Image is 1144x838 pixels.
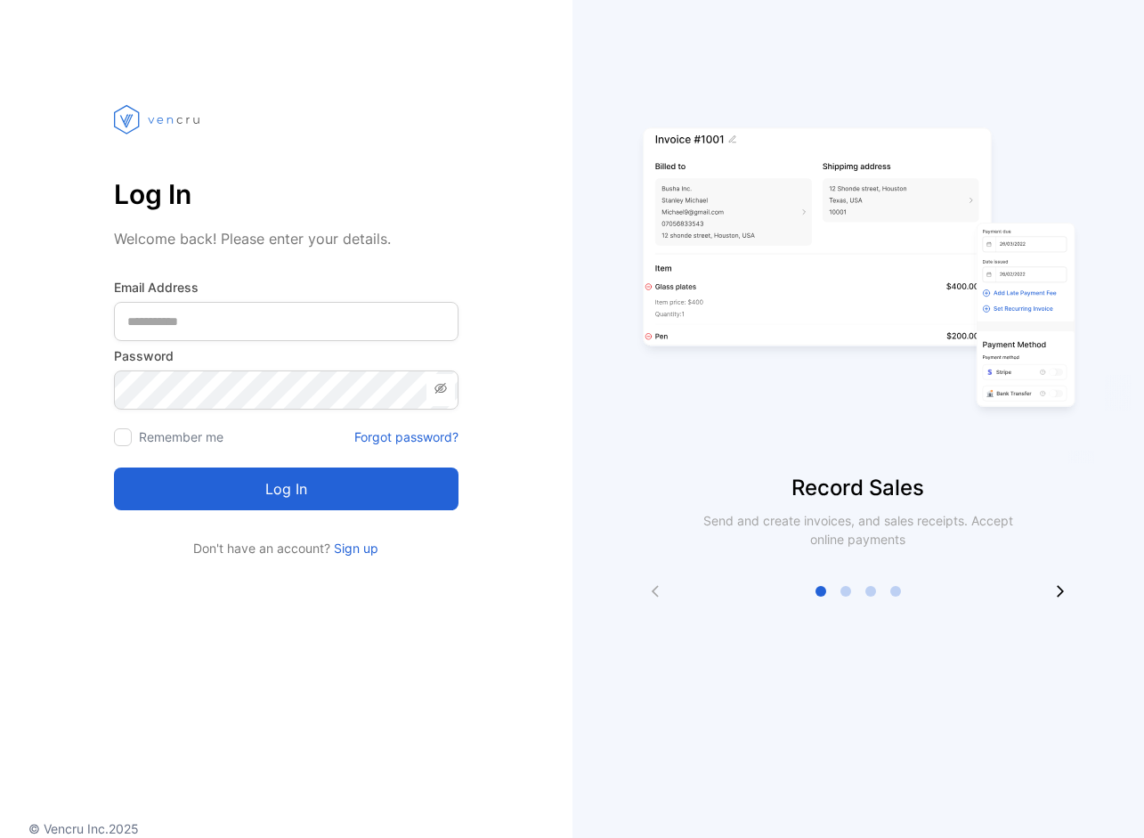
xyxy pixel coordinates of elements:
[114,173,458,216] p: Log In
[114,71,203,167] img: vencru logo
[114,346,458,365] label: Password
[330,541,378,556] a: Sign up
[636,71,1081,472] img: slider image
[687,511,1029,549] p: Send and create invoices, and sales receipts. Accept online payments
[114,228,458,249] p: Welcome back! Please enter your details.
[114,468,458,510] button: Log in
[114,278,458,297] label: Email Address
[114,539,458,557] p: Don't have an account?
[139,429,223,444] label: Remember me
[354,427,458,446] a: Forgot password?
